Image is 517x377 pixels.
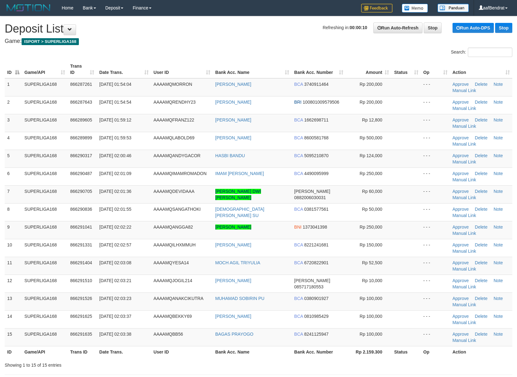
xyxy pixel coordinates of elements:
[304,135,329,140] span: Copy 8600581768 to clipboard
[215,171,264,176] a: IMAM [PERSON_NAME]
[475,332,487,337] a: Delete
[22,96,68,114] td: SUPERLIGA168
[421,78,450,96] td: - - -
[294,82,303,87] span: BCA
[392,346,421,358] th: Status
[99,332,131,337] span: [DATE] 02:03:38
[495,23,512,33] a: Stop
[323,25,367,30] span: Refreshing in:
[475,171,487,176] a: Delete
[453,284,476,289] a: Manual Link
[294,135,303,140] span: BCA
[22,203,68,221] td: SUPERLIGA168
[99,82,131,87] span: [DATE] 01:54:04
[215,117,251,122] a: [PERSON_NAME]
[304,153,329,158] span: Copy 5095210870 to clipboard
[494,171,503,176] a: Note
[70,100,92,105] span: 866287643
[70,207,92,212] span: 866290836
[99,153,131,158] span: [DATE] 02:00:46
[22,150,68,168] td: SUPERLIGA168
[304,207,329,212] span: Copy 0381577561 to clipboard
[453,171,469,176] a: Approve
[294,171,303,176] span: BCA
[453,231,476,236] a: Manual Link
[453,82,469,87] a: Approve
[5,3,52,13] img: MOTION_logo.png
[154,171,207,176] span: AAAAMQIMAMROMADON
[421,292,450,310] td: - - -
[453,213,476,218] a: Manual Link
[215,260,260,265] a: MOCH AGIL TRIYULIA
[70,171,92,176] span: 866290487
[99,100,131,105] span: [DATE] 01:54:54
[5,150,22,168] td: 5
[5,132,22,150] td: 4
[468,48,512,57] input: Search:
[215,242,251,247] a: [PERSON_NAME]
[22,275,68,292] td: SUPERLIGA168
[292,60,346,78] th: Bank Acc. Number: activate to sort column ascending
[494,332,503,337] a: Note
[5,328,22,346] td: 15
[97,346,151,358] th: Date Trans.
[5,185,22,203] td: 7
[154,296,203,301] span: AAAAMQANAKCIKUTRA
[5,78,22,96] td: 1
[453,124,476,129] a: Manual Link
[154,260,189,265] span: AAAAMQYESA14
[97,60,151,78] th: Date Trans.: activate to sort column ascending
[475,296,487,301] a: Delete
[453,88,476,93] a: Manual Link
[294,296,303,301] span: BCA
[475,135,487,140] a: Delete
[294,189,330,194] span: [PERSON_NAME]
[5,257,22,275] td: 11
[494,189,503,194] a: Note
[213,346,292,358] th: Bank Acc. Name
[453,338,476,343] a: Manual Link
[22,38,79,45] span: ISPORT > SUPERLIGA168
[70,278,92,283] span: 866291510
[494,82,503,87] a: Note
[215,82,251,87] a: [PERSON_NAME]
[453,189,469,194] a: Approve
[294,314,303,319] span: BCA
[450,346,512,358] th: Action
[22,346,68,358] th: Game/API
[99,278,131,283] span: [DATE] 02:03:21
[5,239,22,257] td: 10
[421,257,450,275] td: - - -
[70,135,92,140] span: 866289899
[494,100,503,105] a: Note
[453,225,469,230] a: Approve
[402,4,428,13] img: Button%20Memo.svg
[453,106,476,111] a: Manual Link
[421,221,450,239] td: - - -
[360,332,382,337] span: Rp 100,000
[453,260,469,265] a: Approve
[70,260,92,265] span: 866291404
[70,117,92,122] span: 866289605
[453,23,494,33] a: Run Auto-DPS
[494,225,503,230] a: Note
[421,168,450,185] td: - - -
[453,153,469,158] a: Approve
[421,60,450,78] th: Op: activate to sort column ascending
[99,225,131,230] span: [DATE] 02:02:22
[392,60,421,78] th: Status: activate to sort column ascending
[475,207,487,212] a: Delete
[494,242,503,247] a: Note
[494,314,503,319] a: Note
[22,310,68,328] td: SUPERLIGA168
[292,346,346,358] th: Bank Acc. Number
[70,296,92,301] span: 866291526
[68,60,97,78] th: Trans ID: activate to sort column ascending
[453,320,476,325] a: Manual Link
[453,135,469,140] a: Approve
[294,332,303,337] span: BCA
[421,132,450,150] td: - - -
[5,60,22,78] th: ID: activate to sort column descending
[154,242,196,247] span: AAAAMQILHXMMUH
[304,296,329,301] span: Copy 0380901927 to clipboard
